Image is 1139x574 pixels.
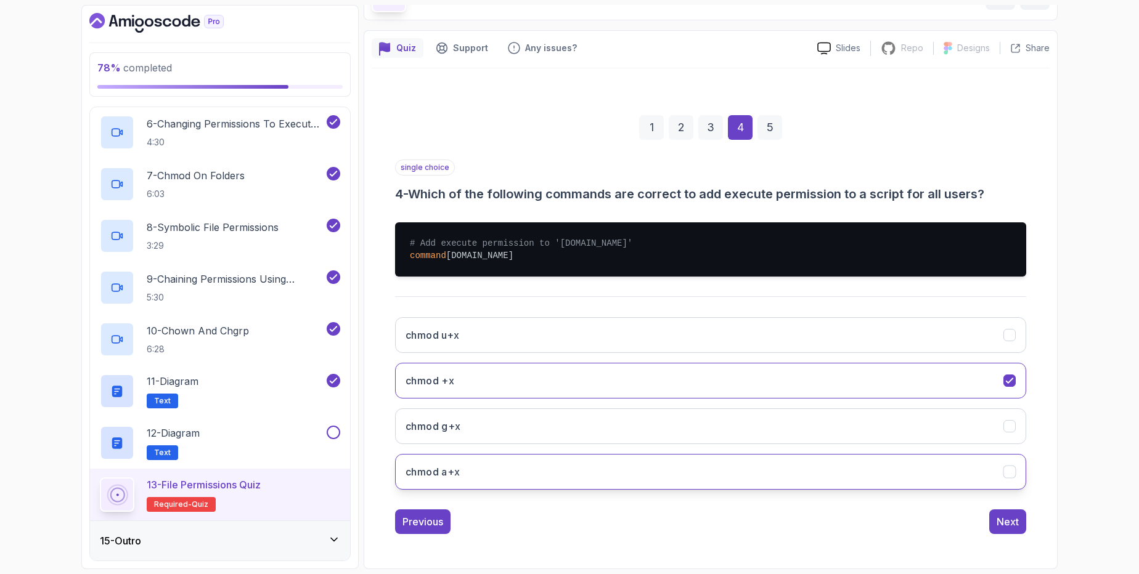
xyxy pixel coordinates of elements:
[406,464,460,479] h3: chmod a+x
[395,160,455,176] p: single choice
[100,374,340,408] button: 11-DiagramText
[395,222,1026,277] pre: [DOMAIN_NAME]
[147,291,324,304] p: 5:30
[147,116,324,131] p: 6 - Changing Permissions To Execute (Running) Scripts
[372,38,423,58] button: quiz button
[807,42,870,55] a: Slides
[100,533,141,548] h3: 15 - Outro
[97,62,121,74] span: 78 %
[192,499,208,509] span: quiz
[147,240,279,252] p: 3:29
[395,454,1026,490] button: chmod a+x
[836,42,860,54] p: Slides
[428,38,496,58] button: Support button
[395,317,1026,353] button: chmod u+x
[100,167,340,201] button: 7-chmod On Folders6:03
[395,509,451,534] button: Previous
[525,42,577,54] p: Any issues?
[406,373,454,388] h3: chmod +x
[147,477,261,492] p: 13 - File Permissions Quiz
[97,62,172,74] span: completed
[901,42,923,54] p: Repo
[728,115,753,140] div: 4
[147,272,324,286] p: 9 - Chaining Permissions Using Symbolic Notation
[100,426,340,460] button: 12-DiagramText
[100,219,340,253] button: 8-Symbolic File Permissions3:29
[147,374,198,389] p: 11 - Diagram
[147,426,200,440] p: 12 - Diagram
[395,408,1026,444] button: chmod g+x
[1026,42,1050,54] p: Share
[957,42,990,54] p: Designs
[989,509,1026,534] button: Next
[154,448,171,458] span: Text
[147,136,324,148] p: 4:30
[406,328,460,342] h3: chmod u+x
[402,514,443,529] div: Previous
[698,115,723,140] div: 3
[396,42,416,54] p: Quiz
[410,238,632,248] span: # Add execute permission to '[DOMAIN_NAME]'
[500,38,584,58] button: Feedback button
[147,343,249,355] p: 6:28
[147,188,245,200] p: 6:03
[453,42,488,54] p: Support
[147,220,279,235] p: 8 - Symbolic File Permissions
[395,185,1026,203] h3: 4 - Which of the following commands are correct to add execute permission to a script for all users?
[89,13,252,33] a: Dashboard
[154,396,171,406] span: Text
[147,323,249,338] p: 10 - chown And chgrp
[410,251,446,261] span: command
[100,477,340,512] button: 13-File Permissions QuizRequired-quiz
[997,514,1019,529] div: Next
[757,115,782,140] div: 5
[1000,42,1050,54] button: Share
[154,499,192,509] span: Required-
[406,419,461,434] h3: chmod g+x
[100,115,340,150] button: 6-Changing Permissions To Execute (Running) Scripts4:30
[100,322,340,357] button: 10-chown And chgrp6:28
[100,270,340,305] button: 9-Chaining Permissions Using Symbolic Notation5:30
[669,115,693,140] div: 2
[395,363,1026,398] button: chmod +x
[639,115,664,140] div: 1
[90,521,350,560] button: 15-Outro
[147,168,245,183] p: 7 - chmod On Folders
